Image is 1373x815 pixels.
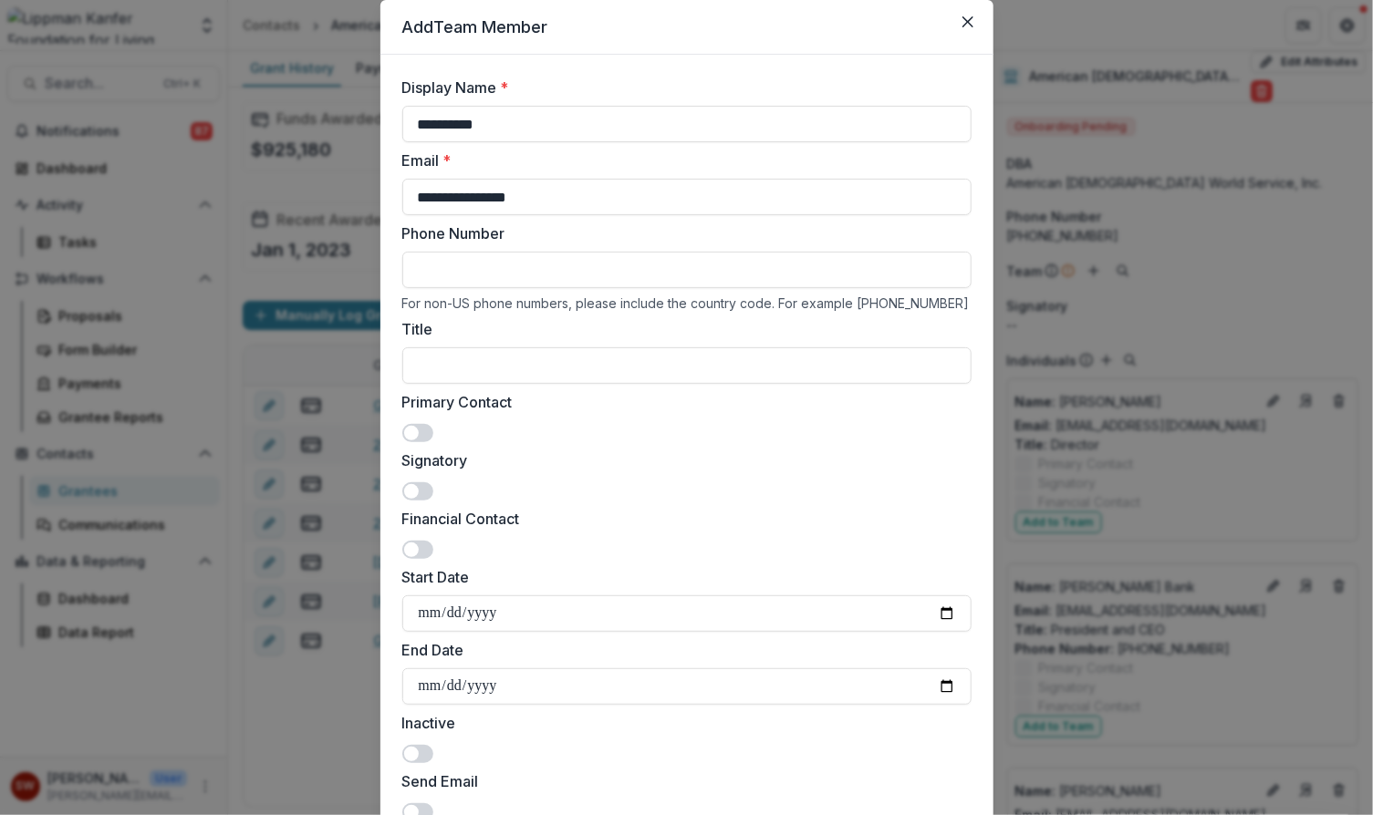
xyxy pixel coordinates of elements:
label: Send Email [402,770,961,792]
label: Inactive [402,712,961,734]
label: End Date [402,639,961,661]
label: Signatory [402,449,961,471]
label: Primary Contact [402,391,961,413]
label: Email [402,150,961,171]
label: Start Date [402,566,961,588]
div: For non-US phone numbers, please include the country code. For example [PHONE_NUMBER] [402,295,972,311]
label: Display Name [402,77,961,98]
button: Close [953,7,983,36]
label: Phone Number [402,222,961,244]
label: Financial Contact [402,508,961,530]
label: Title [402,318,961,340]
